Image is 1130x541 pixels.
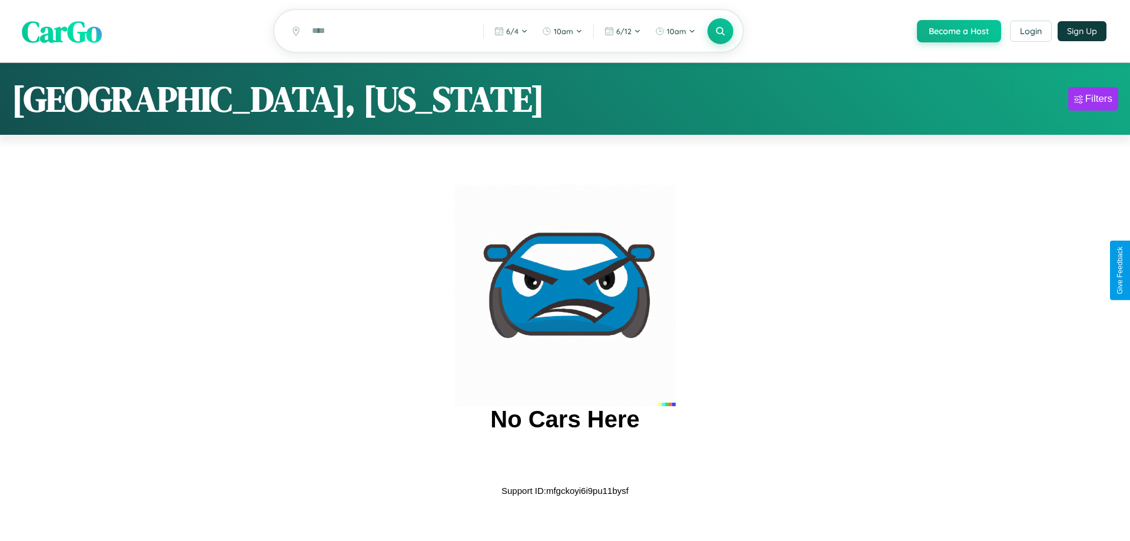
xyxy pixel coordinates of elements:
h1: [GEOGRAPHIC_DATA], [US_STATE] [12,75,544,123]
span: 6 / 4 [506,26,519,36]
span: CarGo [22,11,102,51]
span: 10am [554,26,573,36]
div: Give Feedback [1116,247,1124,294]
p: Support ID: mfgckoyi6i9pu11bysf [501,483,629,499]
button: 10am [649,22,702,41]
button: Sign Up [1058,21,1106,41]
button: 10am [536,22,589,41]
h2: No Cars Here [490,406,639,433]
div: Filters [1085,93,1112,105]
img: car [454,185,676,406]
span: 10am [667,26,686,36]
button: 6/4 [488,22,534,41]
button: Filters [1068,87,1118,111]
button: 6/12 [599,22,647,41]
button: Login [1010,21,1052,42]
button: Become a Host [917,20,1001,42]
span: 6 / 12 [616,26,632,36]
